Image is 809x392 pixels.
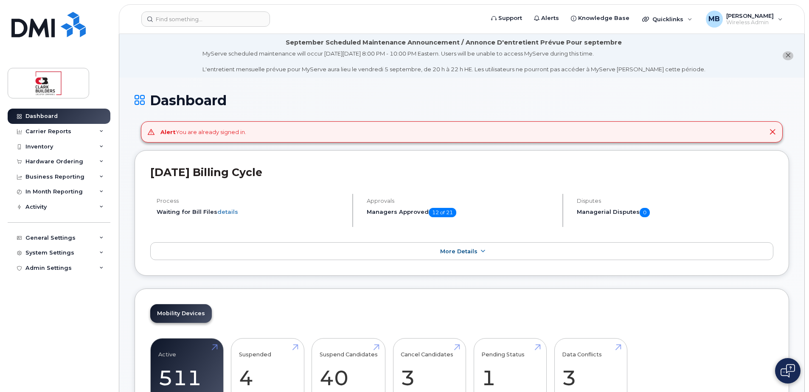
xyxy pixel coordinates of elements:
li: Waiting for Bill Files [157,208,345,216]
div: MyServe scheduled maintenance will occur [DATE][DATE] 8:00 PM - 10:00 PM Eastern. Users will be u... [202,50,705,73]
button: close notification [783,51,793,60]
h4: Process [157,198,345,204]
h4: Approvals [367,198,555,204]
span: More Details [440,248,478,255]
div: You are already signed in. [160,128,246,136]
strong: Alert [160,129,176,135]
a: Mobility Devices [150,304,212,323]
h1: Dashboard [135,93,789,108]
div: September Scheduled Maintenance Announcement / Annonce D'entretient Prévue Pour septembre [286,38,622,47]
h2: [DATE] Billing Cycle [150,166,773,179]
h5: Managers Approved [367,208,555,217]
span: 12 of 21 [429,208,456,217]
a: details [217,208,238,215]
h5: Managerial Disputes [577,208,773,217]
h4: Disputes [577,198,773,204]
img: Open chat [781,364,795,378]
span: 0 [640,208,650,217]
